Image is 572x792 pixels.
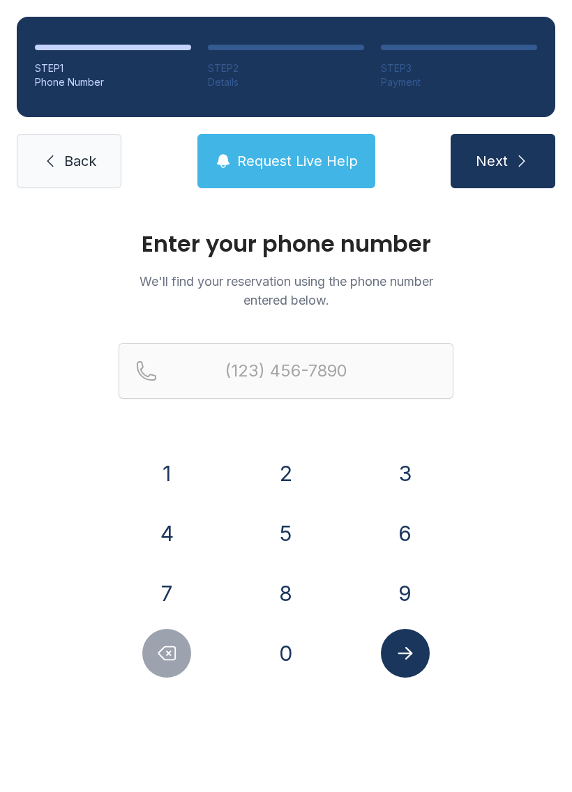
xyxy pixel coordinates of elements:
[35,75,191,89] div: Phone Number
[262,509,310,558] button: 5
[119,233,453,255] h1: Enter your phone number
[476,151,508,171] span: Next
[119,343,453,399] input: Reservation phone number
[35,61,191,75] div: STEP 1
[119,272,453,310] p: We'll find your reservation using the phone number entered below.
[262,449,310,498] button: 2
[381,569,430,618] button: 9
[381,629,430,678] button: Submit lookup form
[142,629,191,678] button: Delete number
[208,61,364,75] div: STEP 2
[381,61,537,75] div: STEP 3
[64,151,96,171] span: Back
[381,509,430,558] button: 6
[262,629,310,678] button: 0
[381,75,537,89] div: Payment
[142,449,191,498] button: 1
[262,569,310,618] button: 8
[237,151,358,171] span: Request Live Help
[381,449,430,498] button: 3
[142,569,191,618] button: 7
[142,509,191,558] button: 4
[208,75,364,89] div: Details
